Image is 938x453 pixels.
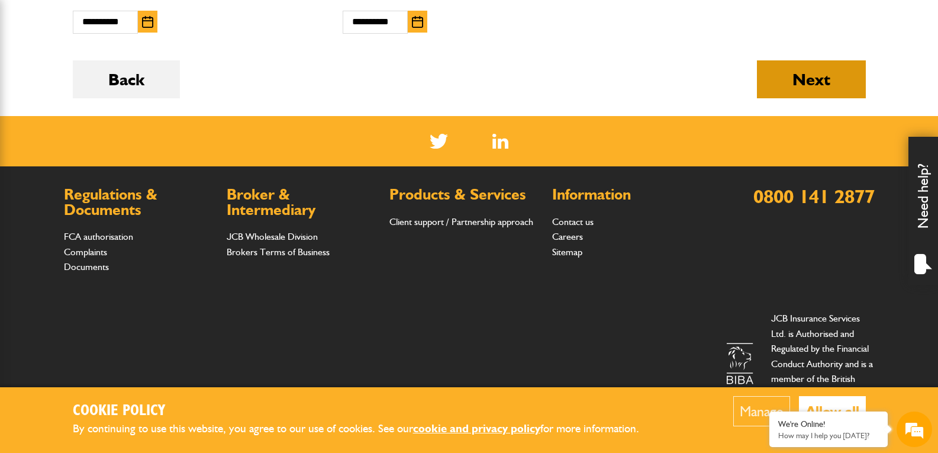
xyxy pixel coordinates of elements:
[492,134,508,149] img: Linked In
[227,246,330,258] a: Brokers Terms of Business
[733,396,790,426] button: Manage
[552,246,582,258] a: Sitemap
[15,144,216,171] input: Enter your email address
[771,311,875,417] p: JCB Insurance Services Ltd. is Authorised and Regulated by the Financial Conduct Authority and is...
[142,16,153,28] img: Choose date
[64,261,109,272] a: Documents
[15,110,216,136] input: Enter your last name
[227,231,318,242] a: JCB Wholesale Division
[799,396,866,426] button: Allow all
[227,187,378,217] h2: Broker & Intermediary
[161,365,215,381] em: Start Chat
[15,179,216,205] input: Enter your phone number
[757,60,866,98] button: Next
[64,246,107,258] a: Complaints
[430,134,448,149] img: Twitter
[64,187,215,217] h2: Regulations & Documents
[73,420,659,438] p: By continuing to use this website, you agree to our use of cookies. See our for more information.
[194,6,223,34] div: Minimize live chat window
[753,185,875,208] a: 0800 141 2877
[412,16,423,28] img: Choose date
[389,187,540,203] h2: Products & Services
[778,419,879,429] div: We're Online!
[20,66,50,82] img: d_20077148190_company_1631870298795_20077148190
[413,422,540,435] a: cookie and privacy policy
[64,231,133,242] a: FCA authorisation
[492,134,508,149] a: LinkedIn
[552,187,703,203] h2: Information
[389,216,533,227] a: Client support / Partnership approach
[552,231,583,242] a: Careers
[778,431,879,440] p: How may I help you today?
[15,214,216,355] textarea: Type your message and hit 'Enter'
[73,60,180,98] button: Back
[73,402,659,420] h2: Cookie Policy
[908,137,938,285] div: Need help?
[552,216,594,227] a: Contact us
[62,66,199,82] div: Chat with us now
